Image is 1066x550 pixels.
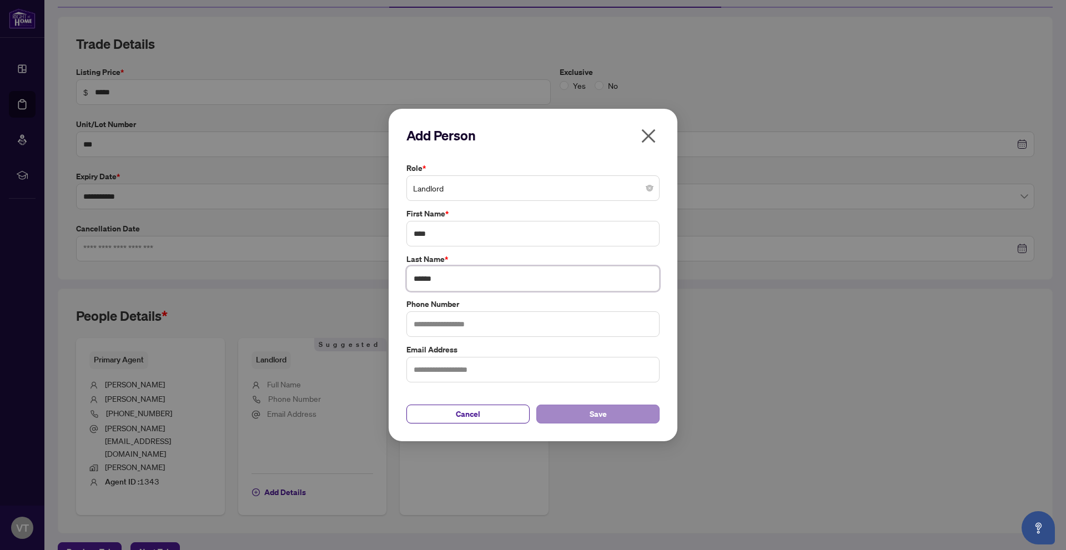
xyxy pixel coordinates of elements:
[406,298,660,310] label: Phone Number
[640,127,657,145] span: close
[406,208,660,220] label: First Name
[1022,511,1055,544] button: Open asap
[406,127,660,144] h2: Add Person
[406,405,530,423] button: Cancel
[590,405,607,423] span: Save
[413,178,653,199] span: Landlord
[406,344,660,356] label: Email Address
[406,162,660,174] label: Role
[456,405,480,423] span: Cancel
[646,185,653,191] span: close-circle
[406,253,660,265] label: Last Name
[536,405,660,423] button: Save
